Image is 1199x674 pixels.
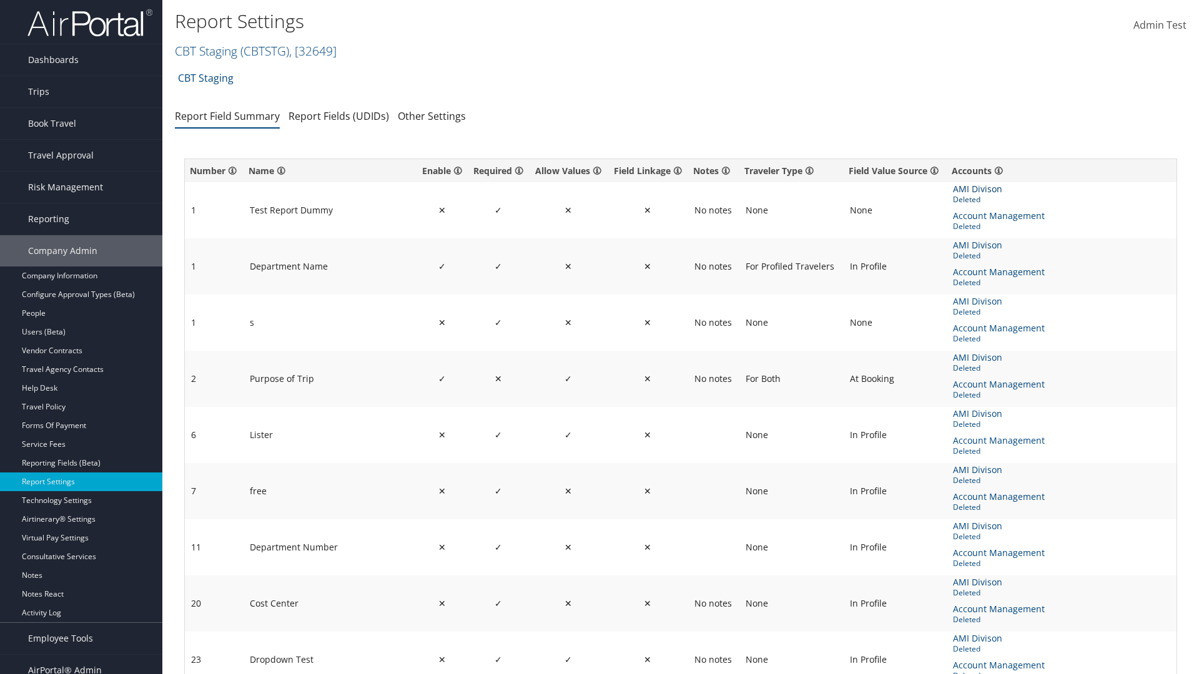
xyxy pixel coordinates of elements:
span: Account Management [953,658,1047,672]
span: ✓ [495,653,502,665]
span: ✕ [644,653,651,665]
span: Deleted [953,276,1065,288]
span: ✓ [495,316,502,328]
td: 1 [185,182,244,238]
span: AMI Divison [953,519,1005,533]
span: ✕ [644,260,651,272]
span: , [ 32649 ] [289,42,337,59]
td: In Profile [844,519,947,575]
span: Airtin Test [953,517,999,530]
td: 1 [185,238,244,295]
td: None [844,295,947,351]
span: Airtin Test [953,292,999,306]
td: Department Number [244,519,417,575]
span: Dashboards [28,44,79,76]
div: Free form text displaying here provides instructions explaining Reporting Field Linkage (see Repo... [693,164,734,177]
span: AMI Divison [953,295,1005,308]
span: ✕ [438,316,446,328]
td: In Profile [844,407,947,463]
div: ✔ indicates the toggle is On and the Reporting Field is active and will be used by downstream sys... [421,164,462,177]
td: At Booking [844,351,947,407]
span: ✕ [438,541,446,553]
span: ✕ [438,485,446,497]
span: Deleted [953,362,1026,374]
span: Airtin Test [953,629,999,643]
span: ✕ [438,204,446,216]
div: Displays all accounts who use the specific Report Field. [952,164,1172,177]
a: Report Field Summary [175,109,280,123]
td: In Profile [844,463,947,519]
td: None [739,463,844,519]
td: Cost Center [244,575,417,632]
div: Displays the drop-down list value selected and designates where the the Reporting Field value ori... [849,164,942,177]
span: Deleted [953,445,1065,457]
td: In Profile [844,575,947,632]
span: Account Management [953,321,1047,335]
span: ✕ [644,429,651,441]
span: ✕ [565,597,572,609]
span: Deleted [953,587,1026,598]
span: Deleted [953,557,1065,569]
span: ✕ [495,373,502,384]
a: CBT Staging [178,66,234,90]
a: Admin Test [1133,6,1187,45]
span: Deleted [953,501,1065,513]
span: ✓ [438,373,446,384]
span: AMI Divison [953,463,1005,477]
span: ✕ [644,541,651,553]
td: For Both [739,351,844,407]
td: Purpose of Trip [244,351,417,407]
span: Deleted [953,306,1026,318]
td: None [739,519,844,575]
span: Account Management [953,378,1047,391]
span: AMI Divison [953,351,1005,364]
span: Reporting [28,203,69,235]
span: ✓ [565,653,572,665]
span: Account Management [953,602,1047,616]
span: ✕ [644,204,651,216]
span: Airtin Test [953,348,999,362]
span: Account Management [953,209,1047,223]
span: ✓ [495,429,502,441]
span: AMI Divison [953,575,1005,589]
td: Test Report Dummy [244,182,417,238]
span: No notes [694,261,732,272]
td: free [244,463,417,519]
td: None [739,295,844,351]
span: No notes [694,654,732,665]
td: Lister [244,407,417,463]
div: Number assigned to the specific Reporting Field. Displays sequentially, low to high. [190,164,239,177]
span: Deleted [953,333,1065,344]
a: Other Settings [398,109,466,123]
a: Report Fields (UDIDs) [289,109,389,123]
span: No notes [694,598,732,609]
td: 20 [185,575,244,632]
span: Deleted [953,220,1065,232]
span: Deleted [953,250,1026,261]
span: ( CBTSTG ) [240,42,289,59]
td: Department Name [244,238,417,295]
span: ✓ [495,485,502,497]
span: ✓ [495,597,502,609]
span: ✓ [565,373,572,384]
span: Deleted [953,643,1026,655]
span: ✕ [644,485,651,497]
span: ✕ [438,429,446,441]
span: AMI Divison [953,632,1005,645]
span: No notes [694,317,732,328]
div: Displays the drop-down list value selected and designates the Traveler Type (e.g., Guest) linked ... [744,164,839,177]
span: Deleted [953,193,1026,205]
span: Airtin Test [953,573,999,587]
td: 11 [185,519,244,575]
span: Deleted [953,389,1065,401]
span: Account Management [953,546,1047,560]
span: Airtin Test [953,236,999,250]
span: ✓ [565,429,572,441]
span: Account Management [953,434,1047,447]
span: ✕ [565,485,572,497]
span: Deleted [953,474,1026,486]
span: AMI Divison [953,407,1005,421]
span: ✓ [495,260,502,272]
span: AMI Divison [953,238,1005,252]
span: AMI Divison [953,182,1005,196]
